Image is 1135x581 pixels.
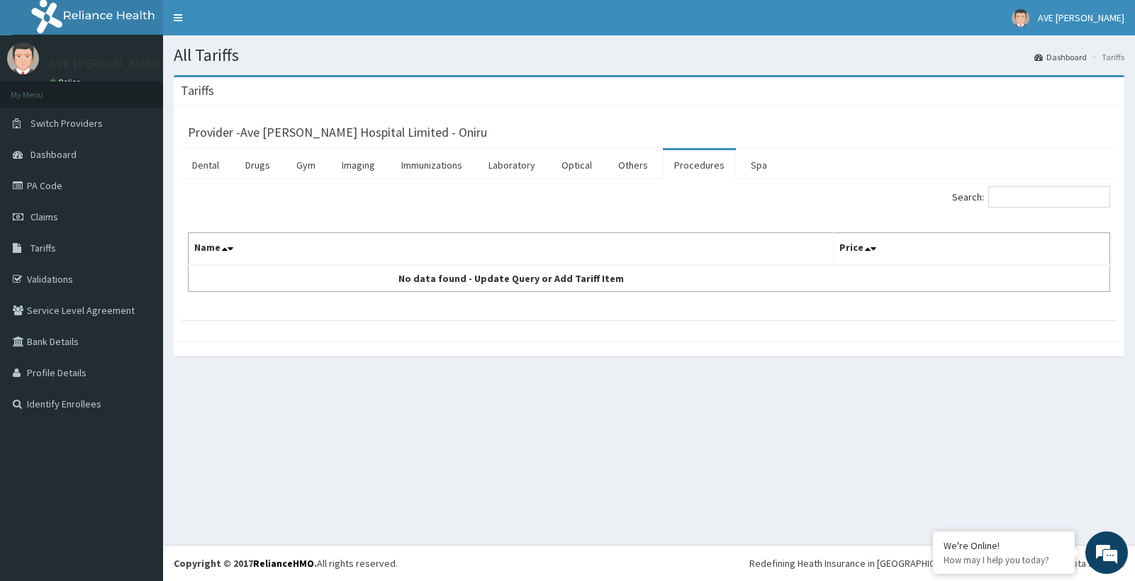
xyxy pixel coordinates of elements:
label: Search: [952,186,1110,208]
a: Dashboard [1034,51,1087,63]
a: Laboratory [477,150,547,180]
a: RelianceHMO [253,557,314,570]
h1: All Tariffs [174,46,1124,64]
a: Online [50,77,84,87]
a: Dental [181,150,230,180]
span: Claims [30,210,58,223]
th: Price [834,233,1110,266]
p: AVE [PERSON_NAME] [50,57,166,70]
h3: Provider - Ave [PERSON_NAME] Hospital Limited - Oniru [188,126,487,139]
img: User Image [1012,9,1029,27]
div: We're Online! [944,539,1064,552]
td: No data found - Update Query or Add Tariff Item [189,265,834,292]
th: Name [189,233,834,266]
a: Immunizations [390,150,474,180]
span: Dashboard [30,148,77,161]
strong: Copyright © 2017 . [174,557,317,570]
h3: Tariffs [181,84,214,97]
a: Imaging [330,150,386,180]
a: Optical [550,150,603,180]
img: User Image [7,43,39,74]
a: Others [607,150,659,180]
span: Switch Providers [30,117,103,130]
a: Drugs [234,150,281,180]
input: Search: [988,186,1110,208]
div: Redefining Heath Insurance in [GEOGRAPHIC_DATA] using Telemedicine and Data Science! [749,556,1124,570]
p: How may I help you today? [944,554,1064,566]
span: Tariffs [30,242,56,254]
li: Tariffs [1088,51,1124,63]
footer: All rights reserved. [163,545,1135,581]
a: Procedures [663,150,736,180]
a: Spa [739,150,778,180]
a: Gym [285,150,327,180]
span: AVE [PERSON_NAME] [1038,11,1124,24]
